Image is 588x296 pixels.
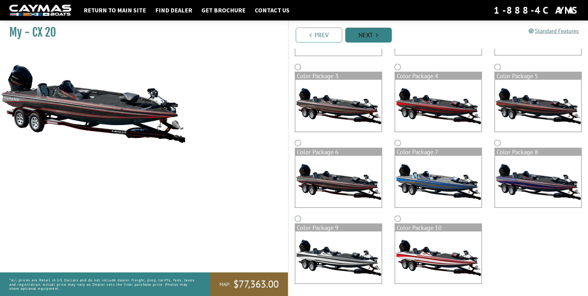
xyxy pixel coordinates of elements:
[295,148,382,156] div: Color Package 6
[395,231,481,283] img: color_package_321.png
[296,28,342,43] a: Prev
[210,272,288,296] a: MAP:$77,363.00
[395,156,481,208] img: color_package_318.png
[395,72,481,80] div: Color Package 4
[494,3,579,17] div: 1-888-4CAYMAS
[295,72,382,80] div: Color Package 3
[529,27,579,34] a: Standard Features
[81,6,149,14] a: Return to main site
[9,25,272,39] h1: My - CX 20
[9,275,196,294] p: *All prices are Retail in US Dollars and do not include dealer freight, prep, tariffs, fees, taxe...
[495,148,581,156] div: Color Package 8
[152,6,195,14] a: Find Dealer
[395,80,481,132] img: color_package_315.png
[395,224,481,231] div: Color Package 10
[495,156,581,208] img: color_package_319.png
[252,6,293,14] a: Contact Us
[295,231,382,283] img: color_package_320.png
[9,5,71,16] img: white-logo-c9c8dbefe5ff5ceceb0f0178aa75bf4bb51f6bca0971e226c86eb53dfe498488.png
[345,28,392,43] a: Next
[395,148,481,156] div: Color Package 7
[495,72,581,80] div: Color Package 5
[233,278,279,291] span: $77,363.00
[295,156,382,208] img: color_package_317.png
[219,281,230,288] span: MAP:
[495,80,581,132] img: color_package_316.png
[295,224,382,231] div: Color Package 9
[295,80,382,132] img: color_package_314.png
[198,6,249,14] a: Get Brochure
